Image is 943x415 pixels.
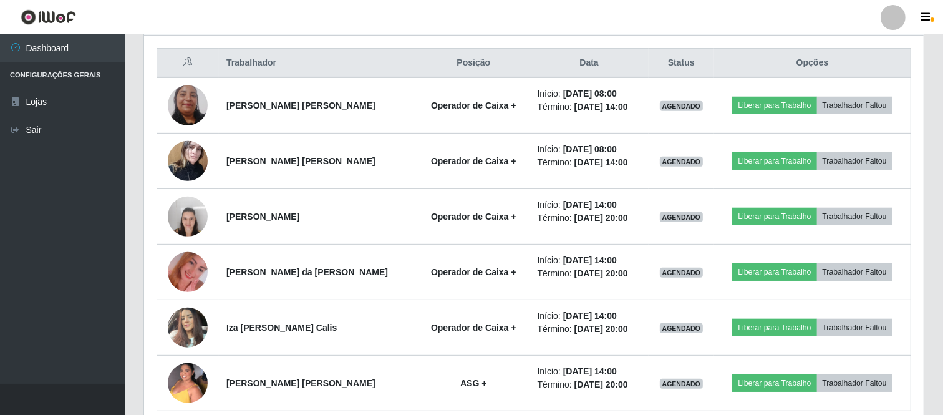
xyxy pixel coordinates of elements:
[660,157,704,167] span: AGENDADO
[732,319,816,336] button: Liberar para Trabalho
[431,156,516,166] strong: Operador de Caixa +
[732,374,816,392] button: Liberar para Trabalho
[168,190,208,243] img: 1655230904853.jpeg
[431,267,516,277] strong: Operador de Caixa +
[574,102,628,112] time: [DATE] 14:00
[574,324,628,334] time: [DATE] 20:00
[563,144,617,154] time: [DATE] 08:00
[563,255,617,265] time: [DATE] 14:00
[649,49,714,78] th: Status
[226,378,375,388] strong: [PERSON_NAME] [PERSON_NAME]
[817,208,892,225] button: Trabalhador Faltou
[817,152,892,170] button: Trabalhador Faltou
[660,323,704,333] span: AGENDADO
[538,212,641,225] li: Término:
[574,157,628,167] time: [DATE] 14:00
[574,379,628,389] time: [DATE] 20:00
[660,212,704,222] span: AGENDADO
[563,89,617,99] time: [DATE] 08:00
[660,379,704,389] span: AGENDADO
[431,323,516,333] strong: Operador de Caixa +
[538,156,641,169] li: Término:
[21,9,76,25] img: CoreUI Logo
[226,212,299,222] strong: [PERSON_NAME]
[660,101,704,111] span: AGENDADO
[226,100,375,110] strong: [PERSON_NAME] [PERSON_NAME]
[219,49,417,78] th: Trabalhador
[817,374,892,392] button: Trabalhador Faltou
[538,267,641,280] li: Término:
[538,378,641,391] li: Término:
[563,200,617,210] time: [DATE] 14:00
[563,311,617,321] time: [DATE] 14:00
[732,97,816,114] button: Liberar para Trabalho
[538,87,641,100] li: Início:
[460,378,486,388] strong: ASG +
[530,49,649,78] th: Data
[168,237,208,308] img: 1681847675287.jpeg
[168,134,208,187] img: 1702689454641.jpeg
[538,100,641,114] li: Término:
[817,97,892,114] button: Trabalhador Faltou
[168,356,208,409] img: 1754434546105.jpeg
[538,143,641,156] li: Início:
[168,63,208,147] img: 1701346720849.jpeg
[538,310,641,323] li: Início:
[574,268,628,278] time: [DATE] 20:00
[417,49,530,78] th: Posição
[538,198,641,212] li: Início:
[431,212,516,222] strong: Operador de Caixa +
[660,268,704,278] span: AGENDADO
[563,366,617,376] time: [DATE] 14:00
[817,263,892,281] button: Trabalhador Faltou
[714,49,911,78] th: Opções
[817,319,892,336] button: Trabalhador Faltou
[431,100,516,110] strong: Operador de Caixa +
[732,152,816,170] button: Liberar para Trabalho
[226,156,375,166] strong: [PERSON_NAME] [PERSON_NAME]
[538,365,641,378] li: Início:
[538,323,641,336] li: Término:
[226,323,337,333] strong: Iza [PERSON_NAME] Calis
[226,267,388,277] strong: [PERSON_NAME] da [PERSON_NAME]
[168,301,208,354] img: 1754675382047.jpeg
[538,254,641,267] li: Início:
[732,208,816,225] button: Liberar para Trabalho
[574,213,628,223] time: [DATE] 20:00
[732,263,816,281] button: Liberar para Trabalho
